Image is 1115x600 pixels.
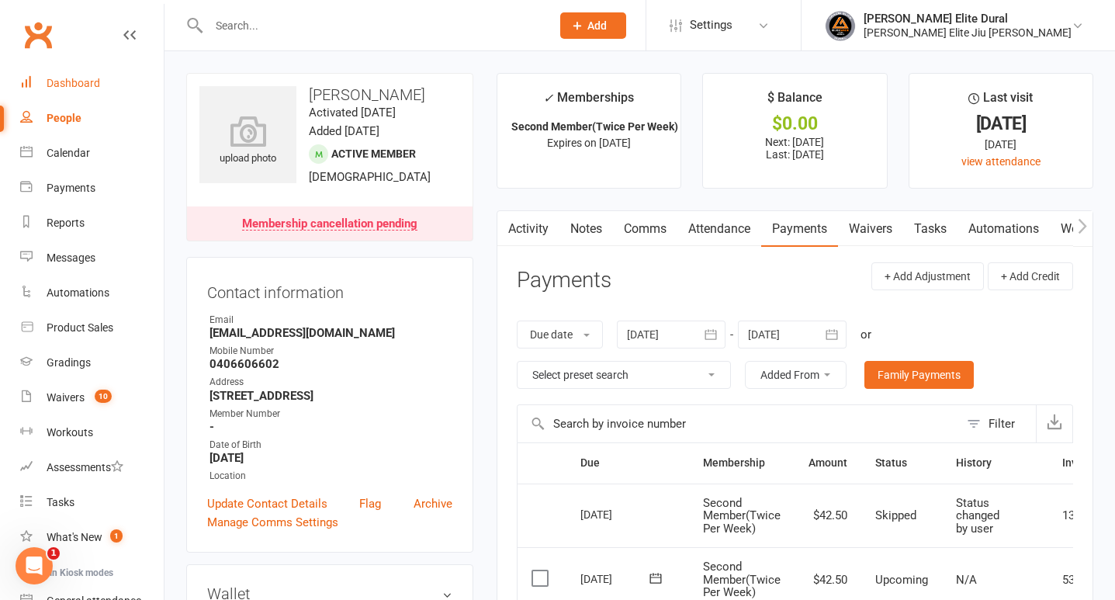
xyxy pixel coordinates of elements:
[968,88,1033,116] div: Last visit
[559,211,613,247] a: Notes
[47,321,113,334] div: Product Sales
[110,529,123,543] span: 1
[20,485,164,520] a: Tasks
[961,155,1041,168] a: view attendance
[47,426,93,439] div: Workouts
[518,405,959,442] input: Search by invoice number
[309,106,396,120] time: Activated [DATE]
[209,389,452,403] strong: [STREET_ADDRESS]
[309,124,379,138] time: Added [DATE]
[543,91,553,106] i: ✓
[207,494,327,513] a: Update Contact Details
[209,407,452,421] div: Member Number
[47,251,95,264] div: Messages
[209,420,452,434] strong: -
[838,211,903,247] a: Waivers
[204,15,540,36] input: Search...
[16,547,53,584] iframe: Intercom live chat
[20,276,164,310] a: Automations
[47,182,95,194] div: Payments
[613,211,677,247] a: Comms
[717,136,872,161] p: Next: [DATE] Last: [DATE]
[923,116,1079,132] div: [DATE]
[795,443,861,483] th: Amount
[988,262,1073,290] button: + Add Credit
[560,12,626,39] button: Add
[20,520,164,555] a: What's New1
[543,88,634,116] div: Memberships
[580,502,652,526] div: [DATE]
[497,211,559,247] a: Activity
[199,116,296,167] div: upload photo
[875,508,916,522] span: Skipped
[825,10,856,41] img: thumb_image1702864552.png
[20,380,164,415] a: Waivers 10
[20,415,164,450] a: Workouts
[860,325,871,344] div: or
[209,344,452,359] div: Mobile Number
[703,496,781,536] span: Second Member(Twice Per Week)
[20,136,164,171] a: Calendar
[875,573,928,587] span: Upcoming
[547,137,631,149] span: Expires on [DATE]
[923,136,1079,153] div: [DATE]
[209,451,452,465] strong: [DATE]
[20,345,164,380] a: Gradings
[580,567,652,591] div: [DATE]
[677,211,761,247] a: Attendance
[20,101,164,136] a: People
[864,26,1072,40] div: [PERSON_NAME] Elite Jiu [PERSON_NAME]
[209,438,452,453] div: Date of Birth
[47,77,100,89] div: Dashboard
[956,496,999,536] span: Status changed by user
[795,484,861,548] td: $42.50
[47,286,109,299] div: Automations
[903,211,957,247] a: Tasks
[689,443,795,483] th: Membership
[209,313,452,328] div: Email
[209,375,452,390] div: Address
[207,513,338,532] a: Manage Comms Settings
[942,443,1048,483] th: History
[47,531,102,543] div: What's New
[20,450,164,485] a: Assessments
[47,217,85,229] div: Reports
[517,269,611,293] h3: Payments
[864,12,1072,26] div: [PERSON_NAME] Elite Dural
[331,147,416,160] span: Active member
[861,443,942,483] th: Status
[199,86,460,103] h3: [PERSON_NAME]
[956,573,977,587] span: N/A
[761,211,838,247] a: Payments
[566,443,689,483] th: Due
[864,361,974,389] a: Family Payments
[209,326,452,340] strong: [EMAIL_ADDRESS][DOMAIN_NAME]
[19,16,57,54] a: Clubworx
[767,88,822,116] div: $ Balance
[20,206,164,241] a: Reports
[20,66,164,101] a: Dashboard
[717,116,872,132] div: $0.00
[511,120,678,133] strong: Second Member(Twice Per Week)
[359,494,381,513] a: Flag
[989,414,1015,433] div: Filter
[209,469,452,484] div: Location
[47,391,85,404] div: Waivers
[309,170,431,184] span: [DEMOGRAPHIC_DATA]
[47,112,81,124] div: People
[207,278,452,301] h3: Contact information
[517,321,603,349] button: Due date
[209,357,452,371] strong: 0406606602
[20,310,164,345] a: Product Sales
[690,8,732,43] span: Settings
[47,496,74,508] div: Tasks
[47,547,60,560] span: 1
[20,241,164,276] a: Messages
[95,390,112,403] span: 10
[871,262,984,290] button: + Add Adjustment
[242,218,417,231] div: Membership cancellation pending
[745,361,847,389] button: Added From
[47,147,90,159] div: Calendar
[414,494,452,513] a: Archive
[703,560,781,599] span: Second Member(Twice Per Week)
